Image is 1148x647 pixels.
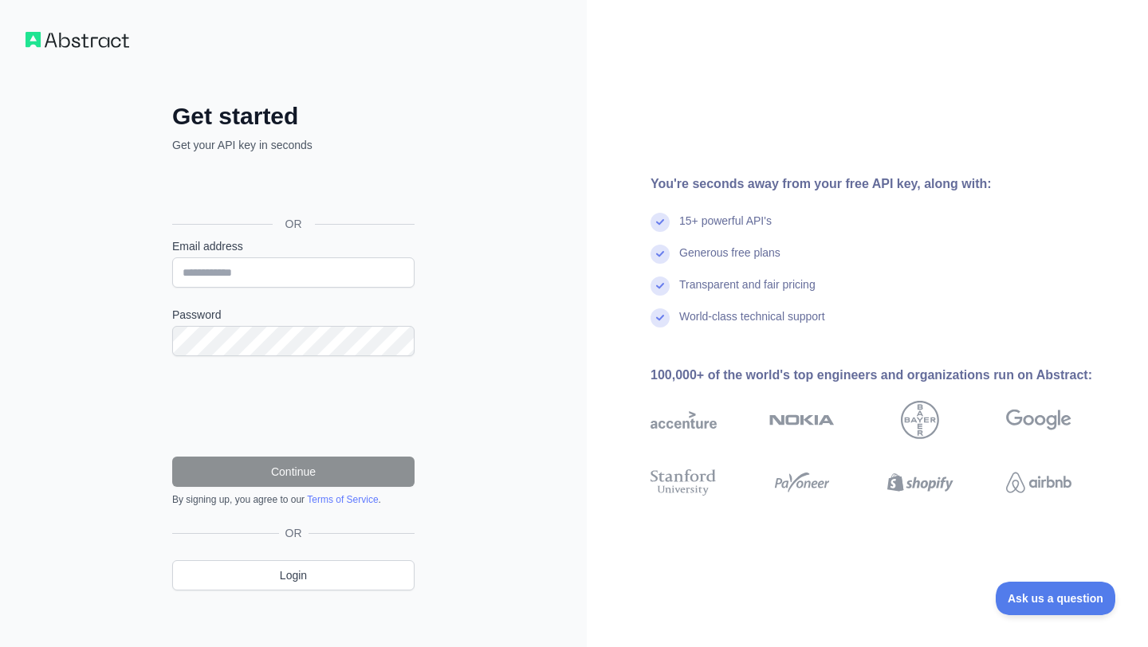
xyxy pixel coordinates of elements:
label: Email address [172,238,415,254]
span: OR [279,525,309,541]
label: Password [172,307,415,323]
h2: Get started [172,102,415,131]
iframe: reCAPTCHA [172,375,415,437]
img: check mark [651,245,670,264]
iframe: Sign in with Google Button [164,171,419,206]
img: payoneer [769,466,835,499]
div: By signing up, you agree to our . [172,493,415,506]
img: check mark [651,276,670,296]
img: accenture [651,401,717,439]
img: Workflow [26,32,129,48]
iframe: Toggle Customer Support [996,582,1116,615]
a: Login [172,560,415,590]
div: World-class technical support [679,308,825,340]
img: bayer [901,401,939,439]
div: Generous free plans [679,245,780,276]
img: nokia [769,401,835,439]
a: Terms of Service [307,494,378,505]
img: stanford university [651,466,717,499]
div: 100,000+ of the world's top engineers and organizations run on Abstract: [651,366,1122,385]
div: 15+ powerful API's [679,213,772,245]
img: check mark [651,213,670,232]
img: shopify [887,466,953,499]
span: OR [273,216,315,232]
button: Continue [172,457,415,487]
img: check mark [651,308,670,327]
div: You're seconds away from your free API key, along with: [651,174,1122,194]
p: Get your API key in seconds [172,137,415,153]
img: airbnb [1006,466,1072,499]
div: Transparent and fair pricing [679,276,816,308]
img: google [1006,401,1072,439]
